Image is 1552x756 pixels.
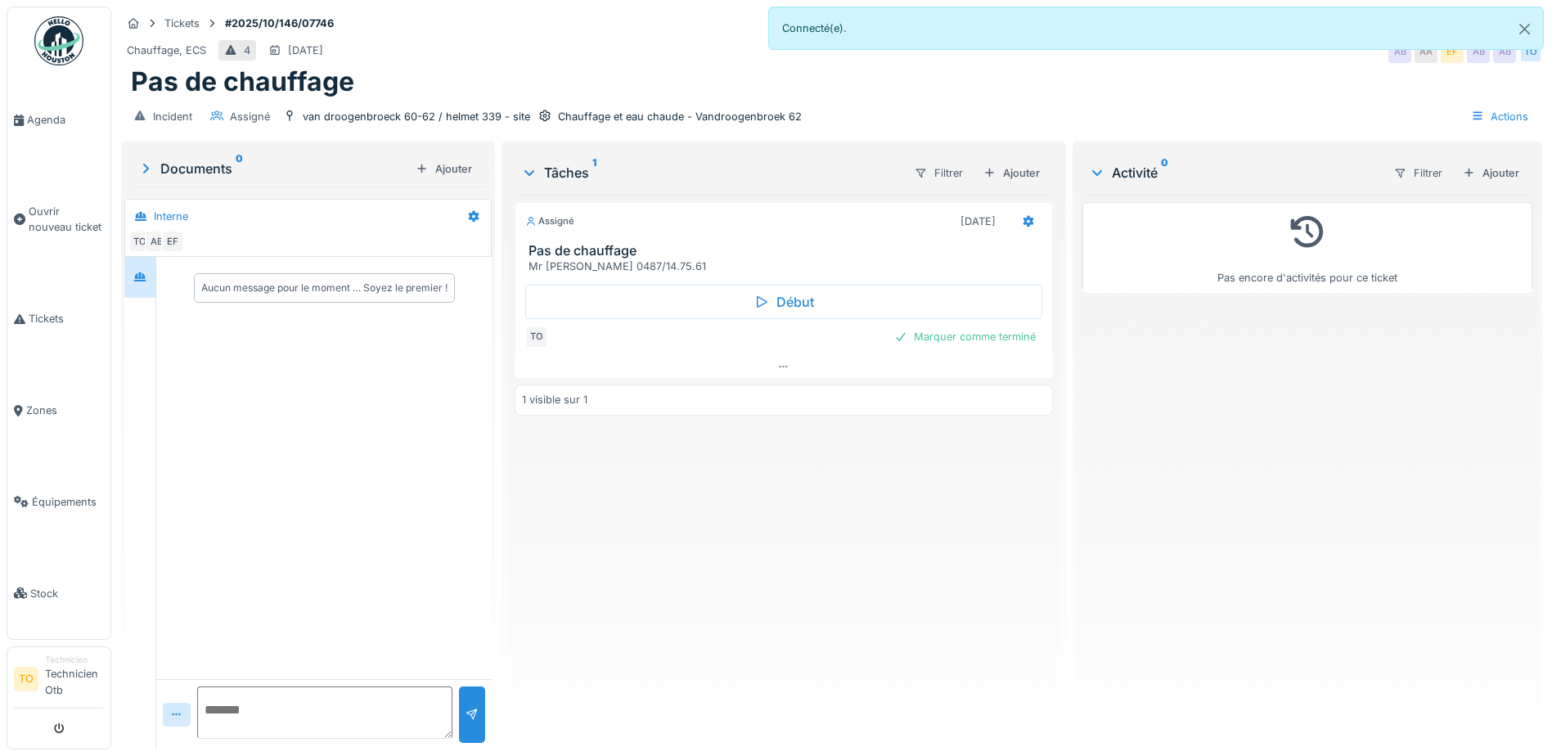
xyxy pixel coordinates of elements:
[558,109,802,124] div: Chauffage et eau chaude - Vandroogenbroek 62
[164,16,200,31] div: Tickets
[907,161,970,185] div: Filtrer
[14,667,38,691] li: TO
[230,109,270,124] div: Assigné
[45,654,104,704] li: Technicien Otb
[768,7,1545,50] div: Connecté(e).
[131,66,354,97] h1: Pas de chauffage
[888,326,1042,348] div: Marquer comme terminé
[409,158,479,180] div: Ajouter
[1093,209,1522,286] div: Pas encore d'activités pour ce ticket
[977,162,1046,184] div: Ajouter
[960,214,996,229] div: [DATE]
[1161,163,1168,182] sup: 0
[7,166,110,273] a: Ouvrir nouveau ticket
[1387,161,1450,185] div: Filtrer
[128,230,151,253] div: TO
[127,43,206,58] div: Chauffage, ECS
[236,159,243,178] sup: 0
[7,74,110,166] a: Agenda
[14,654,104,709] a: TO TechnicienTechnicien Otb
[7,547,110,639] a: Stock
[1441,40,1464,63] div: EF
[154,209,188,224] div: Interne
[7,365,110,457] a: Zones
[201,281,448,295] div: Aucun message pour le moment … Soyez le premier !
[1493,40,1516,63] div: AB
[303,109,530,124] div: van droogenbroeck 60-62 / helmet 339 - site
[137,159,409,178] div: Documents
[288,43,323,58] div: [DATE]
[1519,40,1542,63] div: TO
[1415,40,1437,63] div: AA
[1388,40,1411,63] div: AB
[7,273,110,365] a: Tickets
[161,230,184,253] div: EF
[1464,105,1536,128] div: Actions
[32,494,104,510] span: Équipements
[1456,162,1526,184] div: Ajouter
[1467,40,1490,63] div: AB
[525,285,1042,319] div: Début
[34,16,83,65] img: Badge_color-CXgf-gQk.svg
[29,204,104,235] span: Ouvrir nouveau ticket
[153,109,192,124] div: Incident
[592,163,596,182] sup: 1
[1089,163,1380,182] div: Activité
[29,311,104,326] span: Tickets
[30,586,104,601] span: Stock
[1506,7,1543,51] button: Close
[26,403,104,418] span: Zones
[521,163,901,182] div: Tâches
[244,43,250,58] div: 4
[525,214,574,228] div: Assigné
[529,243,1046,259] h3: Pas de chauffage
[529,259,1046,274] div: Mr [PERSON_NAME] 0487/14.75.61
[45,654,104,666] div: Technicien
[525,326,548,349] div: TO
[522,392,587,407] div: 1 visible sur 1
[7,456,110,547] a: Équipements
[145,230,168,253] div: AB
[218,16,340,31] strong: #2025/10/146/07746
[27,112,104,128] span: Agenda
